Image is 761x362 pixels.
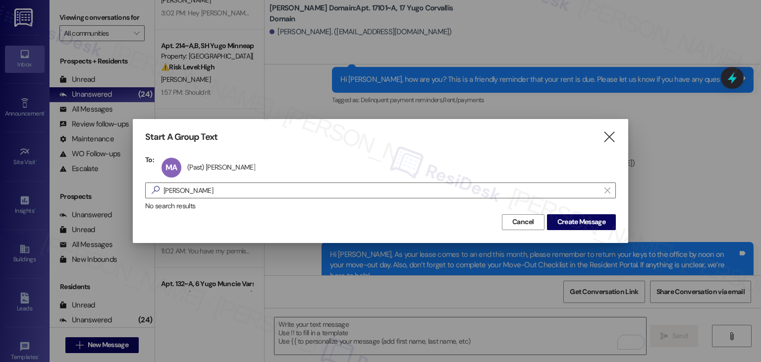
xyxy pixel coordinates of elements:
h3: Start A Group Text [145,131,217,143]
input: Search for any contact or apartment [163,183,599,197]
span: MA [165,162,177,173]
span: Cancel [512,217,534,227]
div: (Past) [PERSON_NAME] [187,163,255,172]
button: Create Message [547,214,616,230]
i:  [604,186,610,194]
button: Cancel [502,214,544,230]
div: No search results [145,201,616,211]
span: Create Message [557,217,605,227]
button: Clear text [599,183,615,198]
i:  [602,132,616,142]
i:  [148,185,163,195]
h3: To: [145,155,154,164]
